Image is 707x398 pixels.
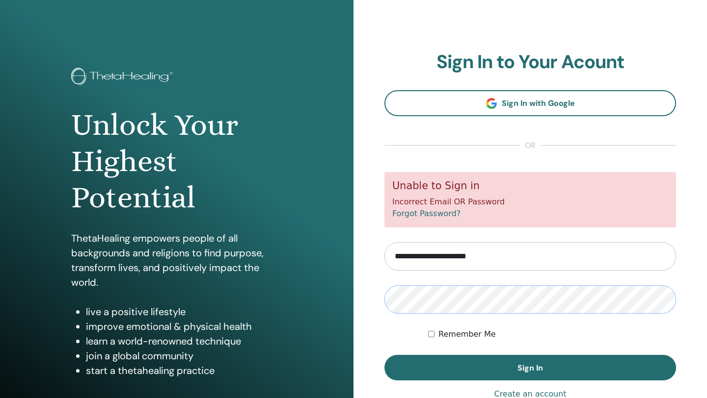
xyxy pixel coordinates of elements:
label: Remember Me [438,328,496,340]
p: ThetaHealing empowers people of all backgrounds and religions to find purpose, transform lives, a... [71,231,282,290]
h2: Sign In to Your Acount [384,51,676,74]
div: Incorrect Email OR Password [384,172,676,227]
span: Sign In [517,363,543,373]
li: start a thetahealing practice [86,363,282,378]
div: Keep me authenticated indefinitely or until I manually logout [428,328,676,340]
button: Sign In [384,355,676,380]
span: Sign In with Google [502,98,575,108]
a: Forgot Password? [392,209,461,218]
a: Sign In with Google [384,90,676,116]
li: join a global community [86,348,282,363]
li: live a positive lifestyle [86,304,282,319]
li: learn a world-renowned technique [86,334,282,348]
span: or [520,140,541,151]
h1: Unlock Your Highest Potential [71,107,282,216]
h5: Unable to Sign in [392,180,668,192]
li: improve emotional & physical health [86,319,282,334]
